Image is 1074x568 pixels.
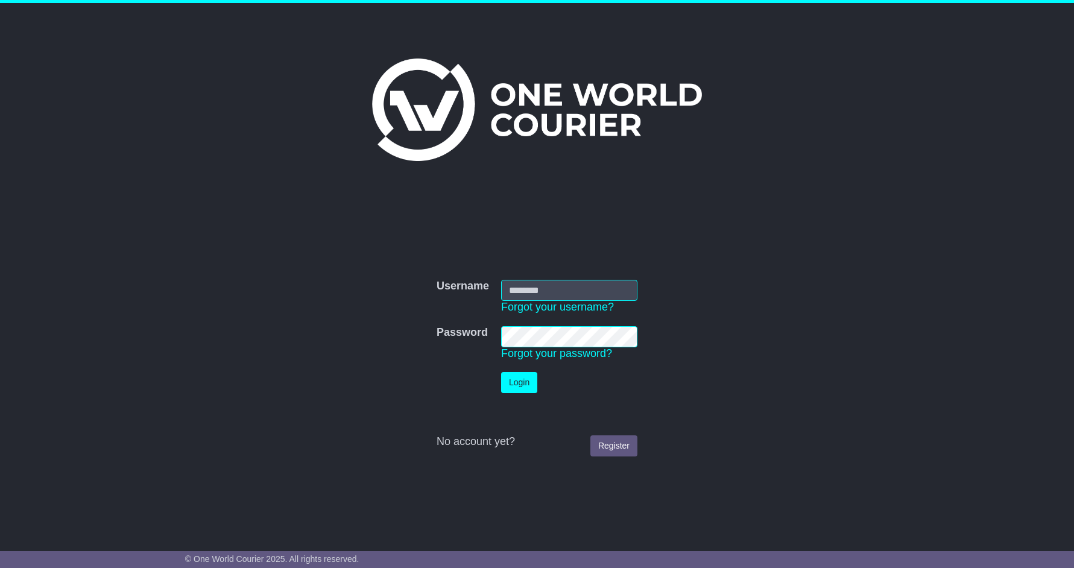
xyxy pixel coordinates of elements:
a: Forgot your password? [501,347,612,359]
div: No account yet? [437,435,637,449]
a: Forgot your username? [501,301,614,313]
img: One World [372,58,701,161]
button: Login [501,372,537,393]
a: Register [590,435,637,456]
label: Password [437,326,488,339]
span: © One World Courier 2025. All rights reserved. [185,554,359,564]
label: Username [437,280,489,293]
